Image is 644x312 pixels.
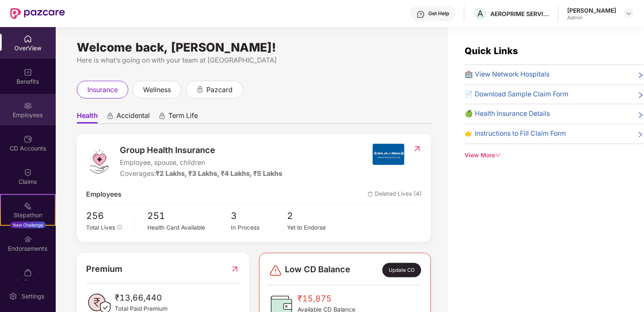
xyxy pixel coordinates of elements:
img: svg+xml;base64,PHN2ZyBpZD0iRW5kb3JzZW1lbnRzIiB4bWxucz0iaHR0cDovL3d3dy53My5vcmcvMjAwMC9zdmciIHdpZH... [24,235,32,244]
span: right [637,110,644,119]
div: Coverages: [120,169,283,179]
span: Premium [87,263,123,276]
span: pazcard [206,85,233,95]
img: svg+xml;base64,PHN2ZyBpZD0iU2V0dGluZy0yMHgyMCIgeG1sbnM9Imh0dHA6Ly93d3cudzMub3JnLzIwMDAvc3ZnIiB3aW... [9,292,17,301]
span: ₹15,875 [298,292,355,305]
span: down [495,152,501,158]
img: svg+xml;base64,PHN2ZyBpZD0iRHJvcGRvd24tMzJ4MzIiIHhtbG5zPSJodHRwOi8vd3d3LnczLm9yZy8yMDAwL3N2ZyIgd2... [625,10,632,17]
div: Settings [19,292,47,301]
span: 👉 Instructions to Fill Claim Form [465,129,566,139]
div: In Process [231,223,287,232]
img: svg+xml;base64,PHN2ZyBpZD0iSG9tZSIgeG1sbnM9Imh0dHA6Ly93d3cudzMub3JnLzIwMDAvc3ZnIiB3aWR0aD0iMjAiIG... [24,35,32,43]
img: svg+xml;base64,PHN2ZyBpZD0iSGVscC0zMngzMiIgeG1sbnM9Imh0dHA6Ly93d3cudzMub3JnLzIwMDAvc3ZnIiB3aWR0aD... [417,10,425,19]
span: 🏥 View Network Hospitals [465,69,549,80]
span: Group Health Insurance [120,144,283,157]
img: svg+xml;base64,PHN2ZyBpZD0iQmVuZWZpdHMiIHhtbG5zPSJodHRwOi8vd3d3LnczLm9yZy8yMDAwL3N2ZyIgd2lkdGg9Ij... [24,68,32,77]
span: right [637,91,644,100]
span: Health [77,111,98,123]
span: right [637,130,644,139]
img: New Pazcare Logo [10,8,65,19]
img: deleteIcon [368,192,373,197]
span: A [478,8,484,19]
span: Quick Links [465,45,518,56]
div: Welcome back, [PERSON_NAME]! [77,44,431,51]
div: Update CD [382,263,421,277]
img: svg+xml;base64,PHN2ZyBpZD0iQ2xhaW0iIHhtbG5zPSJodHRwOi8vd3d3LnczLm9yZy8yMDAwL3N2ZyIgd2lkdGg9IjIwIi... [24,168,32,177]
img: logo [87,149,112,174]
span: right [637,71,644,80]
span: Accidental [116,111,150,123]
span: 📄 Download Sample Claim Form [465,89,568,100]
span: Employees [87,189,122,200]
span: insurance [87,85,118,95]
div: Health Card Available [147,223,231,232]
span: 2 [287,209,343,223]
div: Get Help [428,10,449,17]
div: AEROPRIME SERVICES PRIVATE LIMITED [490,10,549,18]
span: 251 [147,209,231,223]
span: wellness [143,85,171,95]
img: svg+xml;base64,PHN2ZyB4bWxucz0iaHR0cDovL3d3dy53My5vcmcvMjAwMC9zdmciIHdpZHRoPSIyMSIgaGVpZ2h0PSIyMC... [24,202,32,210]
div: animation [158,112,166,120]
span: Term Life [168,111,198,123]
div: Stepathon [1,211,55,219]
img: insurerIcon [373,144,404,165]
span: info-circle [117,225,122,230]
img: svg+xml;base64,PHN2ZyBpZD0iQ0RfQWNjb3VudHMiIGRhdGEtbmFtZT0iQ0QgQWNjb3VudHMiIHhtbG5zPSJodHRwOi8vd3... [24,135,32,143]
img: RedirectIcon [230,263,239,276]
span: ₹13,66,440 [115,291,168,304]
span: 256 [87,209,128,223]
span: Deleted Lives (4) [368,189,422,200]
div: New Challenge [10,222,46,228]
div: Here is what’s going on with your team at [GEOGRAPHIC_DATA] [77,55,431,66]
div: View More [465,151,644,160]
div: Yet to Endorse [287,223,343,232]
div: animation [106,112,114,120]
img: svg+xml;base64,PHN2ZyBpZD0iTXlfT3JkZXJzIiBkYXRhLW5hbWU9Ik15IE9yZGVycyIgeG1sbnM9Imh0dHA6Ly93d3cudz... [24,268,32,277]
img: svg+xml;base64,PHN2ZyBpZD0iRW1wbG95ZWVzIiB4bWxucz0iaHR0cDovL3d3dy53My5vcmcvMjAwMC9zdmciIHdpZHRoPS... [24,101,32,110]
img: svg+xml;base64,PHN2ZyBpZD0iRGFuZ2VyLTMyeDMyIiB4bWxucz0iaHR0cDovL3d3dy53My5vcmcvMjAwMC9zdmciIHdpZH... [269,264,282,277]
div: [PERSON_NAME] [567,6,616,14]
span: 3 [231,209,287,223]
div: animation [196,85,204,93]
span: Low CD Balance [285,263,350,277]
img: RedirectIcon [413,145,422,153]
div: Admin [567,14,616,21]
span: 🍏 Health Insurance Details [465,109,550,119]
span: Employee, spouse, children [120,158,283,168]
span: Total Lives [87,224,116,231]
span: ₹2 Lakhs, ₹3 Lakhs, ₹4 Lakhs, ₹5 Lakhs [156,170,283,178]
